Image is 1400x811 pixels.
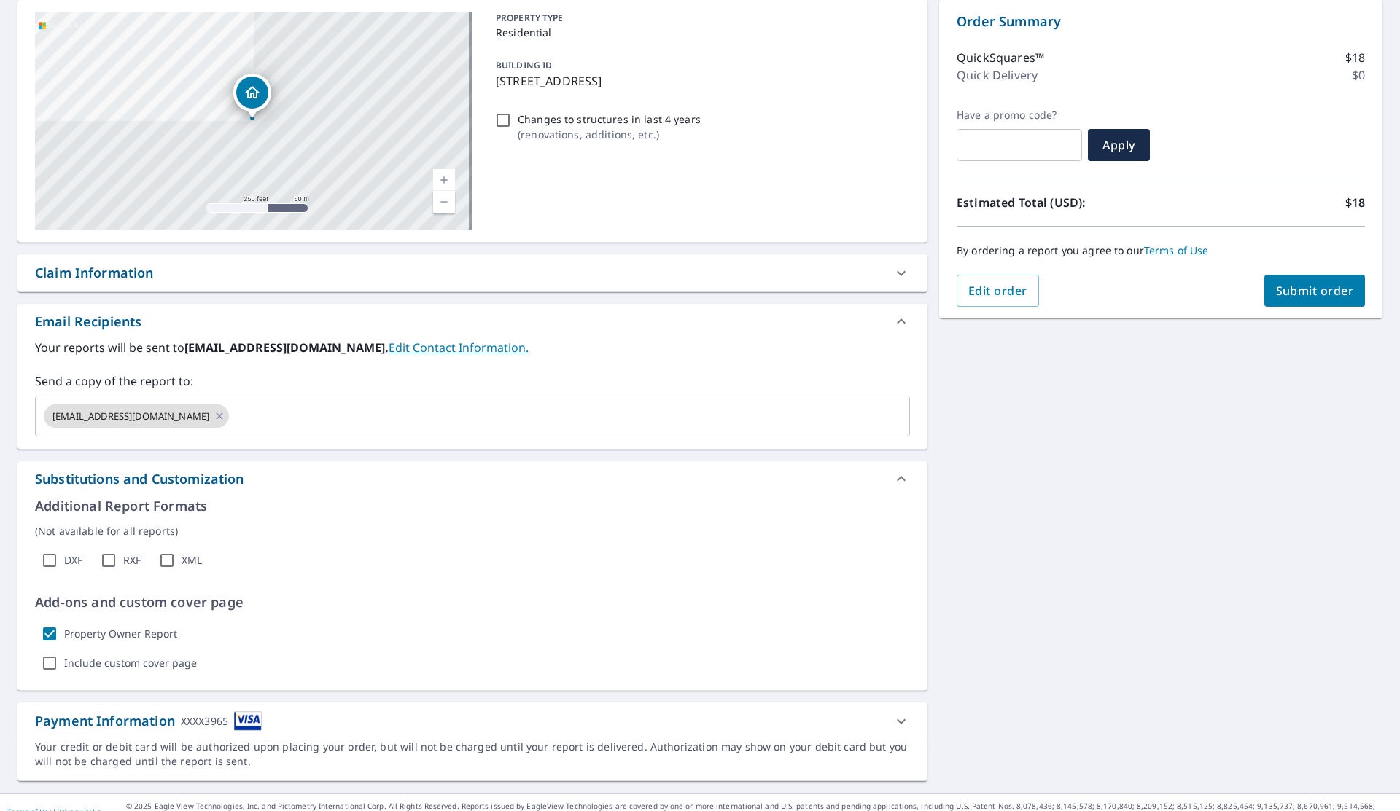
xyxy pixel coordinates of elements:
[17,304,927,339] div: Email Recipients
[181,711,228,731] div: XXXX3965
[957,49,1044,66] p: QuickSquares™
[35,312,141,332] div: Email Recipients
[957,275,1039,307] button: Edit order
[957,12,1365,31] p: Order Summary
[496,25,904,40] p: Residential
[1088,129,1150,161] button: Apply
[64,657,197,670] label: Include custom cover page
[233,74,271,119] div: Dropped pin, building 1, Residential property, 6213 La Pas Trl Indianapolis, IN 46268
[433,191,455,213] a: Current Level 17, Zoom Out
[1276,283,1354,299] span: Submit order
[1352,66,1365,84] p: $0
[496,12,904,25] p: PROPERTY TYPE
[17,461,927,496] div: Substitutions and Customization
[433,169,455,191] a: Current Level 17, Zoom In
[44,410,218,423] span: [EMAIL_ADDRESS][DOMAIN_NAME]
[182,554,202,567] label: XML
[518,127,701,142] p: ( renovations, additions, etc. )
[957,66,1038,84] p: Quick Delivery
[35,339,910,356] label: Your reports will be sent to
[184,340,389,356] b: [EMAIL_ADDRESS][DOMAIN_NAME].
[389,340,529,356] a: EditContactInfo
[35,711,262,731] div: Payment Information
[1264,275,1366,307] button: Submit order
[35,592,910,612] p: Add-ons and custom cover page
[17,702,927,740] div: Payment InformationXXXX3965cardImage
[968,283,1027,299] span: Edit order
[496,72,904,90] p: [STREET_ADDRESS]
[64,554,82,567] label: DXF
[957,109,1082,122] label: Have a promo code?
[957,194,1161,211] p: Estimated Total (USD):
[123,554,141,567] label: RXF
[1345,194,1365,211] p: $18
[35,263,154,283] div: Claim Information
[234,711,262,731] img: cardImage
[35,372,910,390] label: Send a copy of the report to:
[64,627,177,640] label: Property Owner Report
[496,59,552,71] p: BUILDING ID
[35,523,910,538] p: (Not available for all reports)
[44,404,229,428] div: [EMAIL_ADDRESS][DOMAIN_NAME]
[1144,243,1209,257] a: Terms of Use
[35,469,244,489] div: Substitutions and Customization
[35,496,910,516] p: Additional Report Formats
[1345,49,1365,66] p: $18
[957,244,1365,257] p: By ordering a report you agree to our
[518,111,701,127] p: Changes to structures in last 4 years
[1100,137,1138,153] span: Apply
[35,740,910,769] div: Your credit or debit card will be authorized upon placing your order, but will not be charged unt...
[17,254,927,291] div: Claim Information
